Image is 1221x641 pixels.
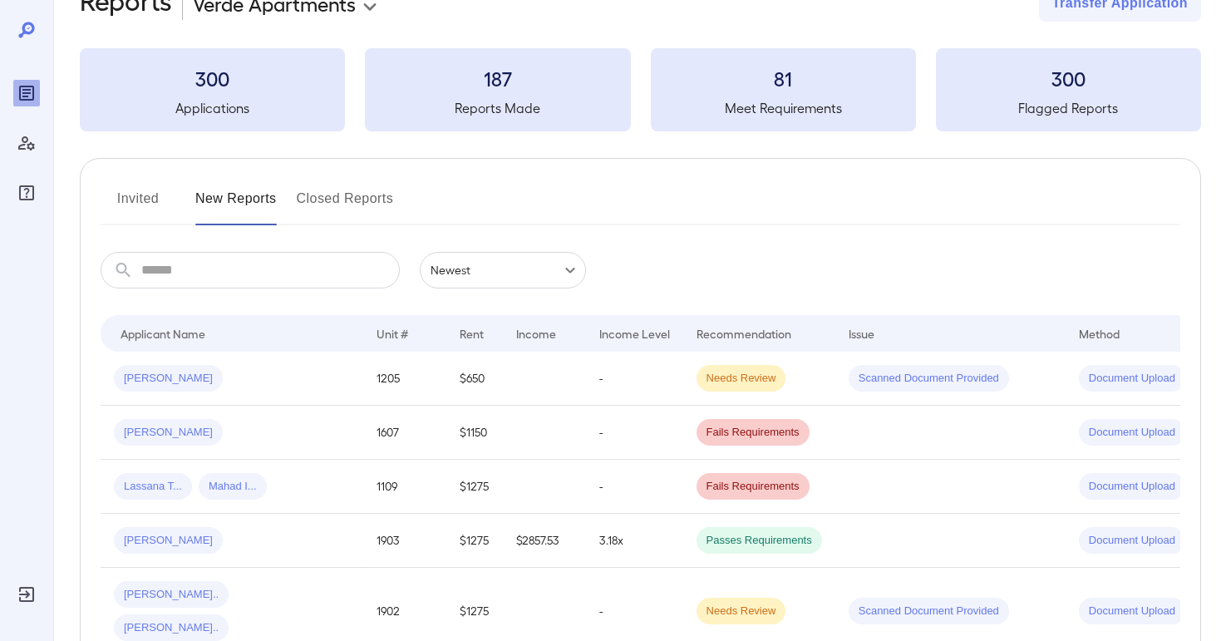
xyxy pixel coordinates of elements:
[936,98,1201,118] h5: Flagged Reports
[363,460,446,514] td: 1109
[365,98,630,118] h5: Reports Made
[365,65,630,91] h3: 187
[503,514,586,568] td: $2857.53
[446,514,503,568] td: $1275
[114,479,192,495] span: Lassana T...
[697,323,791,343] div: Recommendation
[586,514,683,568] td: 3.18x
[80,98,345,118] h5: Applications
[849,604,1009,619] span: Scanned Document Provided
[697,425,810,441] span: Fails Requirements
[849,323,875,343] div: Issue
[363,352,446,406] td: 1205
[651,65,916,91] h3: 81
[586,460,683,514] td: -
[697,371,786,387] span: Needs Review
[460,323,486,343] div: Rent
[1079,479,1185,495] span: Document Upload
[516,323,556,343] div: Income
[121,323,205,343] div: Applicant Name
[297,185,394,225] button: Closed Reports
[363,406,446,460] td: 1607
[697,604,786,619] span: Needs Review
[114,425,223,441] span: [PERSON_NAME]
[697,533,822,549] span: Passes Requirements
[114,587,229,603] span: [PERSON_NAME]..
[1079,425,1185,441] span: Document Upload
[114,620,229,636] span: [PERSON_NAME]..
[377,323,408,343] div: Unit #
[446,460,503,514] td: $1275
[13,80,40,106] div: Reports
[446,406,503,460] td: $1150
[586,406,683,460] td: -
[936,65,1201,91] h3: 300
[1079,371,1185,387] span: Document Upload
[114,371,223,387] span: [PERSON_NAME]
[1079,323,1120,343] div: Method
[697,479,810,495] span: Fails Requirements
[13,581,40,608] div: Log Out
[80,48,1201,131] summary: 300Applications187Reports Made81Meet Requirements300Flagged Reports
[849,371,1009,387] span: Scanned Document Provided
[199,479,267,495] span: Mahad I...
[586,352,683,406] td: -
[101,185,175,225] button: Invited
[420,252,586,288] div: Newest
[80,65,345,91] h3: 300
[13,130,40,156] div: Manage Users
[651,98,916,118] h5: Meet Requirements
[13,180,40,206] div: FAQ
[1079,533,1185,549] span: Document Upload
[599,323,670,343] div: Income Level
[114,533,223,549] span: [PERSON_NAME]
[1079,604,1185,619] span: Document Upload
[446,352,503,406] td: $650
[363,514,446,568] td: 1903
[195,185,277,225] button: New Reports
